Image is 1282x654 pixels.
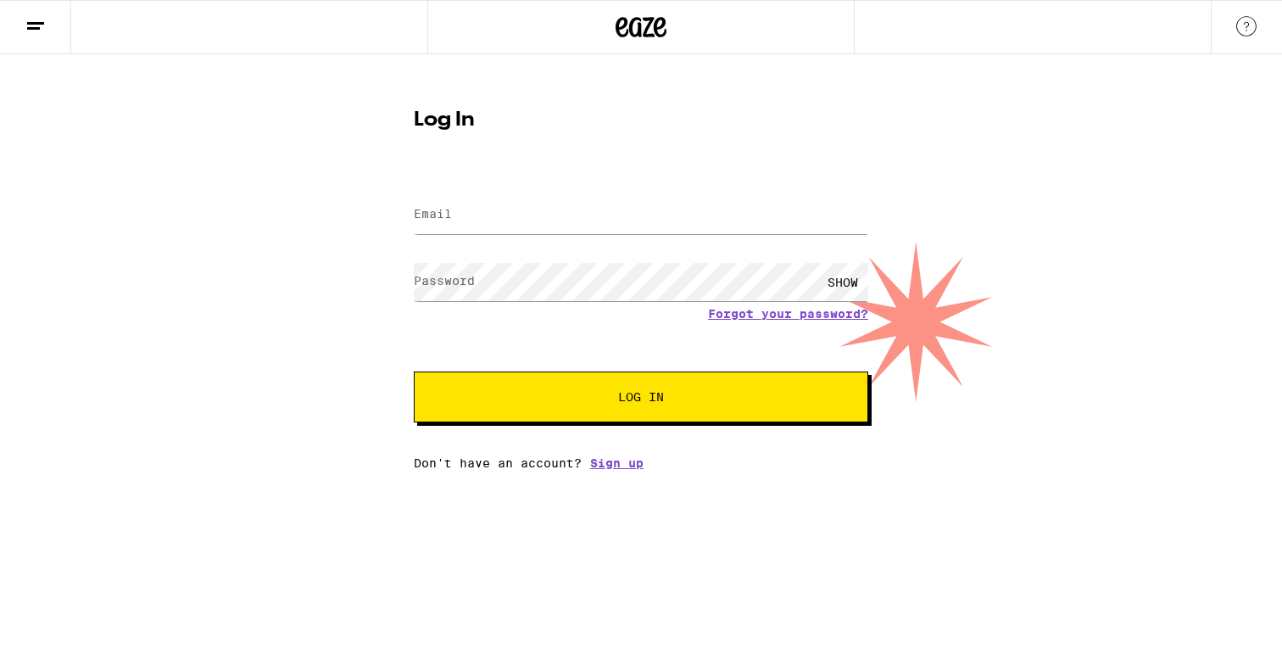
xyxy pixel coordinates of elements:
label: Password [414,274,475,288]
h1: Log In [414,110,868,131]
a: Sign up [590,456,644,470]
button: Log In [414,372,868,422]
a: Forgot your password? [708,307,868,321]
div: SHOW [817,263,868,301]
div: Don't have an account? [414,456,868,470]
input: Email [414,196,868,234]
span: Log In [618,391,664,403]
label: Email [414,207,452,221]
